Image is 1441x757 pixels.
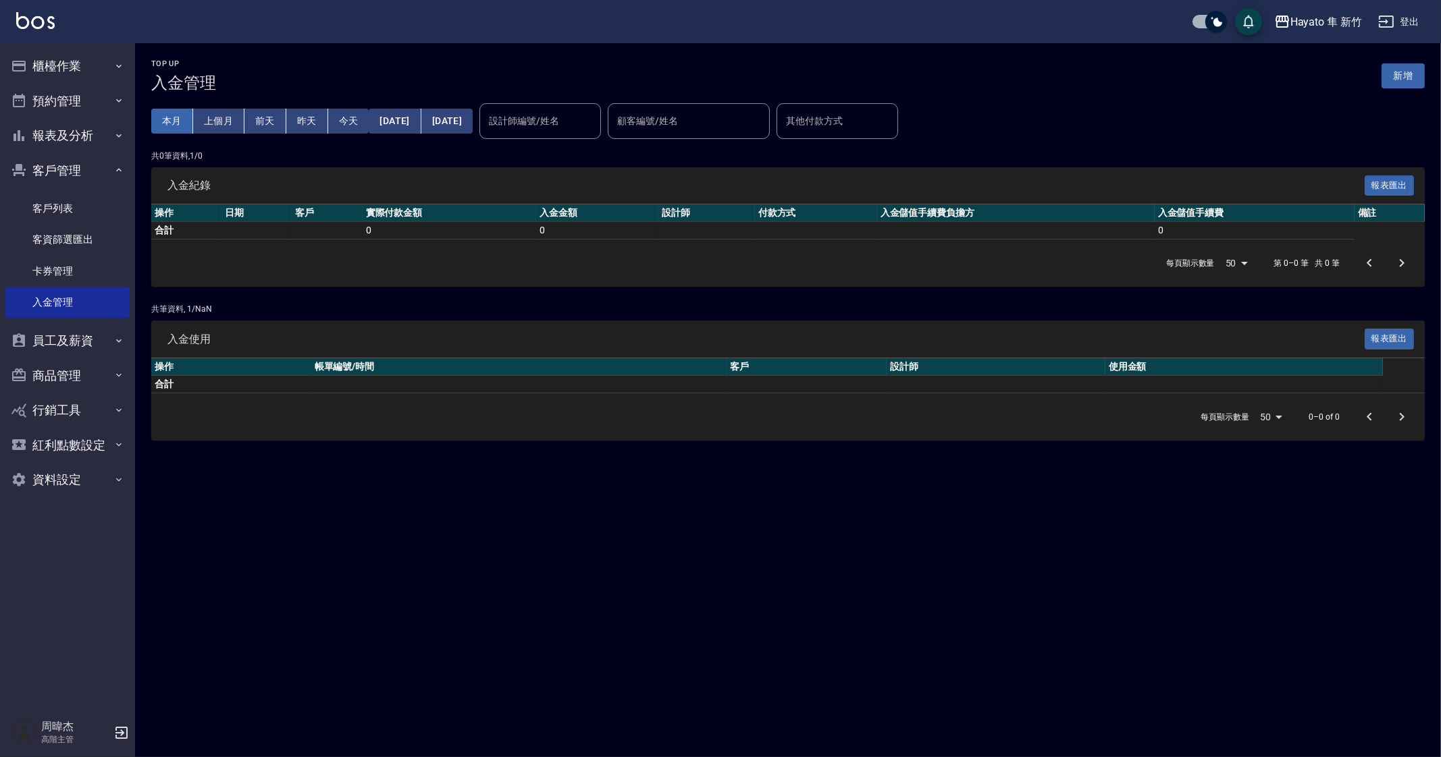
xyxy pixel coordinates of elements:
[887,358,1105,376] th: 設計師
[328,109,369,134] button: 今天
[41,720,110,733] h5: 周暐杰
[1382,69,1425,82] a: 新增
[16,12,55,29] img: Logo
[5,224,130,255] a: 客資篩選匯出
[151,303,1425,315] p: 共 筆資料, 1 / NaN
[1290,13,1362,30] div: Hayato 隼 新竹
[363,204,537,222] th: 實際付款金額
[5,287,130,318] a: 入金管理
[5,49,130,84] button: 櫃檯作業
[658,204,755,222] th: 設計師
[1365,329,1415,349] button: 報表匯出
[536,222,658,240] td: 0
[877,204,1155,222] th: 入金儲值手續費負擔方
[1309,411,1340,423] p: 0–0 of 0
[5,358,130,393] button: 商品管理
[1382,63,1425,88] button: 新增
[221,204,292,222] th: 日期
[1201,411,1250,423] p: 每頁顯示數量
[5,84,130,119] button: 預約管理
[5,323,130,358] button: 員工及薪資
[1220,245,1253,281] div: 50
[41,733,110,746] p: 高階主管
[5,256,130,287] a: 卡券管理
[1373,9,1425,34] button: 登出
[369,109,421,134] button: [DATE]
[727,358,887,376] th: 客戶
[5,428,130,463] button: 紅利點數設定
[1365,175,1415,196] button: 報表匯出
[1166,257,1215,269] p: 每頁顯示數量
[167,333,1365,346] span: 入金使用
[1155,204,1355,222] th: 入金儲值手續費
[167,179,1365,192] span: 入金紀錄
[5,393,130,428] button: 行銷工具
[151,204,221,222] th: 操作
[1274,257,1340,269] p: 第 0–0 筆 共 0 筆
[5,462,130,497] button: 資料設定
[5,193,130,224] a: 客戶列表
[421,109,473,134] button: [DATE]
[151,59,216,68] h2: Top Up
[151,74,216,92] h3: 入金管理
[1355,204,1425,222] th: 備註
[1365,332,1415,345] a: 報表匯出
[151,109,193,134] button: 本月
[286,109,328,134] button: 昨天
[755,204,877,222] th: 付款方式
[5,153,130,188] button: 客戶管理
[1255,399,1287,435] div: 50
[151,150,1425,162] p: 共 0 筆資料, 1 / 0
[5,118,130,153] button: 報表及分析
[292,204,362,222] th: 客戶
[1365,178,1415,191] a: 報表匯出
[1269,8,1367,36] button: Hayato 隼 新竹
[11,719,38,746] img: Person
[1155,222,1355,240] td: 0
[151,358,311,376] th: 操作
[1235,8,1262,35] button: save
[151,376,311,393] td: 合計
[244,109,286,134] button: 前天
[536,204,658,222] th: 入金金額
[311,358,727,376] th: 帳單編號/時間
[1105,358,1383,376] th: 使用金額
[151,222,292,240] td: 合計
[193,109,244,134] button: 上個月
[363,222,537,240] td: 0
